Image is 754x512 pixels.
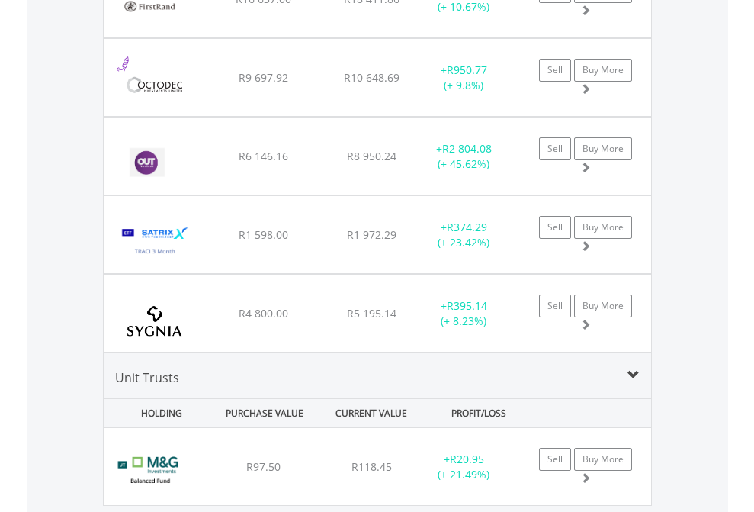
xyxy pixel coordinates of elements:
div: + (+ 45.62%) [416,141,512,172]
span: R97.50 [246,459,281,474]
a: Sell [539,59,571,82]
img: EQU.ZA.STXTRA.png [111,215,199,269]
a: Buy More [574,59,632,82]
span: Unit Trusts [115,369,179,386]
img: UT.ZA.PRUA.png [111,447,188,501]
a: Buy More [574,137,632,160]
span: R2 804.08 [442,141,492,156]
span: R1 972.29 [347,227,396,242]
div: + (+ 8.23%) [416,298,512,329]
span: R1 598.00 [239,227,288,242]
a: Sell [539,137,571,160]
a: Sell [539,216,571,239]
div: PURCHASE VALUE [213,399,316,427]
span: R9 697.92 [239,70,288,85]
a: Sell [539,295,571,317]
span: R4 800.00 [239,306,288,320]
div: + (+ 9.8%) [416,63,512,93]
span: R10 648.69 [344,70,399,85]
span: R118.45 [351,459,392,474]
img: EQU.ZA.SYG.png [111,294,197,348]
span: R395.14 [447,298,487,313]
div: + (+ 21.49%) [416,452,512,482]
span: R20.95 [450,452,484,466]
img: EQU.ZA.OUT.png [111,137,188,191]
div: HOLDING [105,399,209,427]
img: EQU.ZA.OCT.png [111,58,197,112]
div: PROFIT/LOSS [427,399,531,427]
span: R8 950.24 [347,149,396,163]
div: + (+ 23.42%) [416,220,512,250]
a: Buy More [574,448,632,471]
div: CURRENT VALUE [319,399,423,427]
span: R6 146.16 [239,149,288,163]
span: R374.29 [447,220,487,234]
span: R950.77 [447,63,487,77]
a: Buy More [574,216,632,239]
a: Buy More [574,295,632,317]
a: Sell [539,448,571,471]
span: R5 195.14 [347,306,396,320]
